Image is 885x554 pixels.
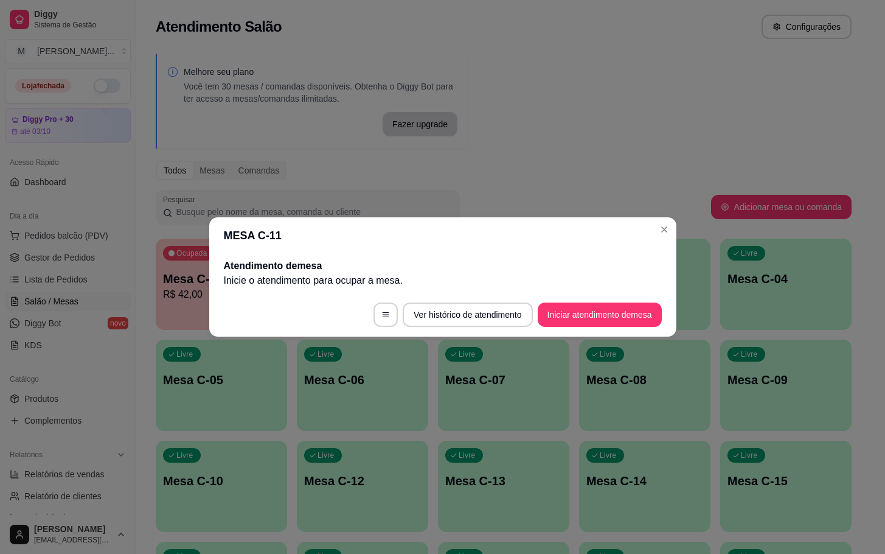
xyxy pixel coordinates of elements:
p: Inicie o atendimento para ocupar a mesa . [224,273,662,288]
button: Close [654,220,674,239]
header: MESA C-11 [209,217,676,254]
button: Iniciar atendimento demesa [538,303,662,327]
h2: Atendimento de mesa [224,259,662,273]
button: Ver histórico de atendimento [403,303,532,327]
